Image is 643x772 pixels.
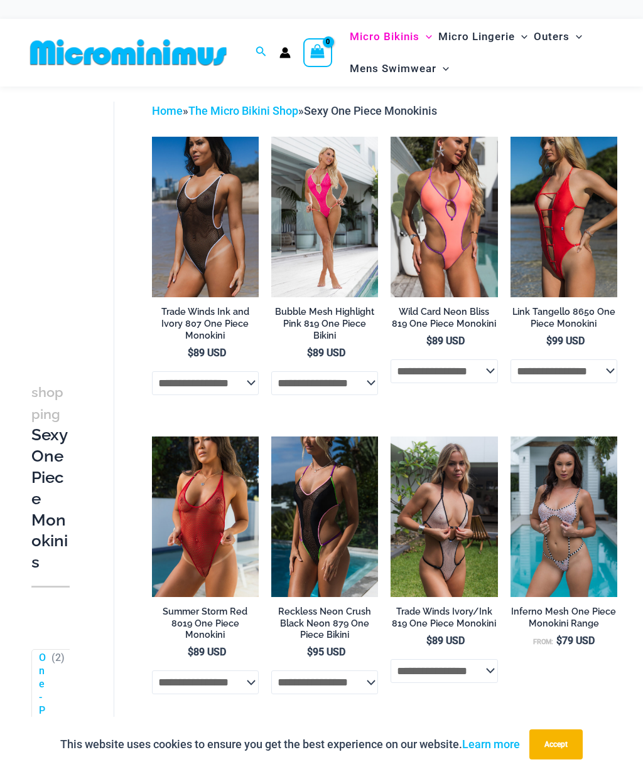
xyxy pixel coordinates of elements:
a: Reckless Neon Crush Black Neon 879 One Piece 01Reckless Neon Crush Black Neon 879 One Piece 09Rec... [271,436,378,597]
h2: Link Tangello 8650 One Piece Monokini [511,306,617,329]
a: Trade Winds IvoryInk 819 One Piece 06Trade Winds IvoryInk 819 One Piece 03Trade Winds IvoryInk 81... [391,436,497,597]
bdi: 99 USD [546,335,585,347]
a: Micro LingerieMenu ToggleMenu Toggle [435,21,531,53]
span: $ [556,635,562,647]
img: MM SHOP LOGO FLAT [25,38,232,66]
span: shopping [31,384,63,422]
img: Link Tangello 8650 One Piece Monokini 11 [511,137,617,297]
h2: Trade Winds Ink and Ivory 807 One Piece Monokini [152,306,259,341]
bdi: 89 USD [426,635,465,647]
a: Wild Card Neon Bliss 819 One Piece Monokini [391,306,497,334]
a: Bubble Mesh Highlight Pink 819 One Piece 01Bubble Mesh Highlight Pink 819 One Piece 03Bubble Mesh... [271,137,378,297]
span: $ [188,347,193,359]
a: Home [152,104,183,117]
a: Reckless Neon Crush Black Neon 879 One Piece Bikini [271,606,378,645]
img: Reckless Neon Crush Black Neon 879 One Piece 01 [271,436,378,597]
span: Menu Toggle [436,53,449,85]
h2: Summer Storm Red 8019 One Piece Monokini [152,606,259,641]
span: Sexy One Piece Monokinis [304,104,437,117]
span: $ [426,635,432,647]
a: Link Tangello 8650 One Piece Monokini [511,306,617,334]
h2: Wild Card Neon Bliss 819 One Piece Monokini [391,306,497,329]
bdi: 79 USD [556,635,595,647]
span: $ [426,335,432,347]
span: » » [152,104,437,117]
a: Link Tangello 8650 One Piece Monokini 11Link Tangello 8650 One Piece Monokini 12Link Tangello 865... [511,137,617,297]
img: Summer Storm Red 8019 One Piece 04 [152,436,259,597]
img: Inferno Mesh Black White 8561 One Piece 05 [511,436,617,597]
img: Trade Winds IvoryInk 819 One Piece 06 [391,436,497,597]
h2: Reckless Neon Crush Black Neon 879 One Piece Bikini [271,606,378,641]
a: Account icon link [279,47,291,58]
nav: Site Navigation [345,19,618,87]
span: Micro Lingerie [438,21,515,53]
a: Trade Winds Ivory/Ink 819 One Piece Monokini [391,606,497,634]
a: Micro BikinisMenu ToggleMenu Toggle [347,21,435,53]
bdi: 89 USD [188,646,226,658]
a: Inferno Mesh One Piece Monokini Range [511,606,617,634]
span: Menu Toggle [570,21,582,53]
img: Bubble Mesh Highlight Pink 819 One Piece 01 [271,137,378,297]
h3: Sexy One Piece Monokinis [31,381,70,573]
a: Summer Storm Red 8019 One Piece 04Summer Storm Red 8019 One Piece 03Summer Storm Red 8019 One Pie... [152,436,259,597]
button: Accept [529,729,583,759]
bdi: 89 USD [188,347,226,359]
a: Wild Card Neon Bliss 819 One Piece 04Wild Card Neon Bliss 819 One Piece 05Wild Card Neon Bliss 81... [391,137,497,297]
a: The Micro Bikini Shop [188,104,298,117]
a: Trade Winds Ink and Ivory 807 One Piece Monokini [152,306,259,346]
span: Outers [534,21,570,53]
p: This website uses cookies to ensure you get the best experience on our website. [60,735,520,754]
h2: Inferno Mesh One Piece Monokini Range [511,606,617,629]
h2: Trade Winds Ivory/Ink 819 One Piece Monokini [391,606,497,629]
a: Tradewinds Ink and Ivory 807 One Piece 03Tradewinds Ink and Ivory 807 One Piece 04Tradewinds Ink ... [152,137,259,297]
span: $ [546,335,552,347]
a: Summer Storm Red 8019 One Piece Monokini [152,606,259,645]
span: $ [188,646,193,658]
a: View Shopping Cart, empty [303,38,332,67]
span: From: [533,638,553,646]
a: Search icon link [256,45,267,60]
span: Mens Swimwear [350,53,436,85]
a: Mens SwimwearMenu ToggleMenu Toggle [347,53,452,85]
a: Bubble Mesh Highlight Pink 819 One Piece Bikini [271,306,378,346]
span: $ [307,646,313,658]
h2: Bubble Mesh Highlight Pink 819 One Piece Bikini [271,306,378,341]
a: One-Piece [39,652,46,769]
span: Micro Bikinis [350,21,419,53]
a: Learn more [462,738,520,751]
bdi: 89 USD [307,347,345,359]
span: Menu Toggle [419,21,432,53]
img: Tradewinds Ink and Ivory 807 One Piece 03 [152,137,259,297]
bdi: 89 USD [426,335,465,347]
bdi: 95 USD [307,646,345,658]
span: Menu Toggle [515,21,527,53]
a: Inferno Mesh Black White 8561 One Piece 05Inferno Mesh Olive Fuchsia 8561 One Piece 03Inferno Mes... [511,436,617,597]
iframe: TrustedSite Certified [31,92,144,342]
a: OutersMenu ToggleMenu Toggle [531,21,585,53]
span: ( ) [51,652,65,769]
img: Wild Card Neon Bliss 819 One Piece 04 [391,137,497,297]
span: $ [307,347,313,359]
span: 2 [55,652,61,664]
